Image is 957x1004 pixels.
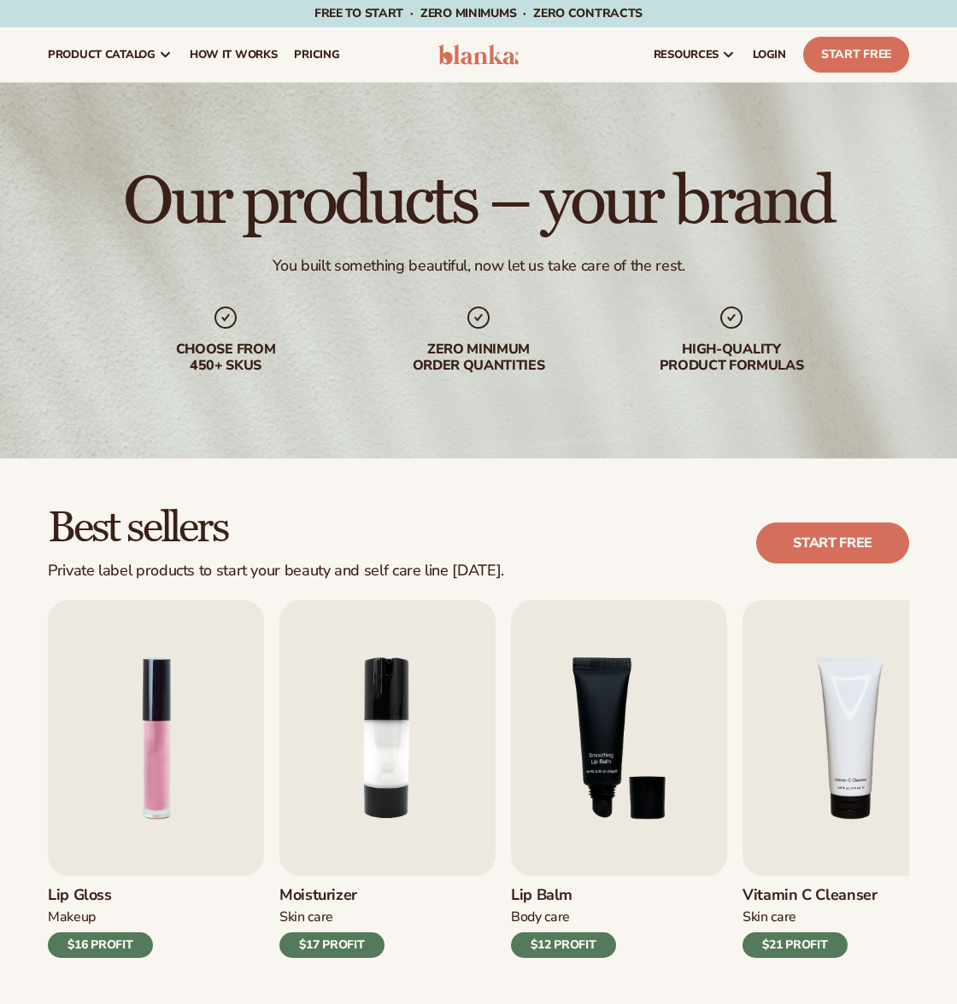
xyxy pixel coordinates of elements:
[48,506,504,552] h2: Best sellers
[645,27,744,82] a: resources
[285,27,348,82] a: pricing
[511,932,616,958] div: $12 PROFIT
[369,341,588,374] div: Zero minimum order quantities
[48,48,156,61] span: product catalog
[743,932,848,958] div: $21 PROFIT
[123,167,833,236] h1: Our products – your brand
[48,932,153,958] div: $16 PROFIT
[756,522,909,563] a: Start free
[743,886,878,905] h3: Vitamin C Cleanser
[314,5,643,21] span: Free to start · ZERO minimums · ZERO contracts
[116,341,335,374] div: Choose from 450+ Skus
[279,932,385,958] div: $17 PROFIT
[273,256,685,276] div: You built something beautiful, now let us take care of the rest.
[181,27,286,82] a: How It Works
[39,27,181,82] a: product catalog
[294,48,339,61] span: pricing
[744,27,795,82] a: LOGIN
[622,341,841,374] div: High-quality product formulas
[279,600,496,958] a: Moisturizing lotion. Moisturizer Skin Care $17 PROFIT
[511,600,727,958] a: Smoothing lip balm. Lip Balm Body Care $12 PROFIT
[190,48,278,61] span: How It Works
[743,908,878,926] div: Skin Care
[48,908,153,926] div: Makeup
[48,886,153,905] h3: Lip Gloss
[279,908,385,926] div: Skin Care
[803,37,909,73] a: Start Free
[511,886,616,905] h3: Lip Balm
[279,886,385,905] h3: Moisturizer
[654,48,719,61] span: resources
[48,600,264,958] a: Pink lip gloss. Lip Gloss Makeup $16 PROFIT
[438,44,518,65] img: logo
[48,562,504,581] div: Private label products to start your beauty and self care line [DATE].
[511,908,616,926] div: Body Care
[753,48,786,61] span: LOGIN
